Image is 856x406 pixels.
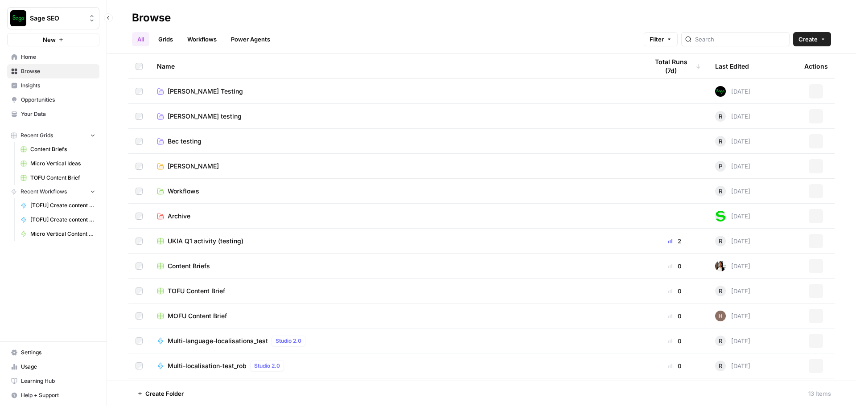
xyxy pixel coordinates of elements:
div: 13 Items [808,389,831,398]
span: Multi-language-localisations_test [168,336,268,345]
img: xqjo96fmx1yk2e67jao8cdkou4un [715,261,726,271]
button: Create [793,32,831,46]
span: Recent Grids [21,131,53,139]
span: Content Briefs [168,262,210,271]
a: Insights [7,78,99,93]
div: [DATE] [715,211,750,221]
a: [TOFU] Create content brief with internal links_Rob M Testing [16,198,99,213]
div: [DATE] [715,136,750,147]
span: Workflows [168,187,199,196]
a: [TOFU] Create content brief with internal links [16,213,99,227]
a: Workflows [182,32,222,46]
img: Sage SEO Logo [10,10,26,26]
div: 0 [648,262,701,271]
button: Filter [644,32,678,46]
span: R [719,112,722,121]
span: R [719,187,722,196]
div: [DATE] [715,361,750,371]
span: Bec testing [168,137,202,146]
button: Recent Workflows [7,185,99,198]
a: Browse [7,64,99,78]
a: Power Agents [226,32,276,46]
span: Settings [21,349,95,357]
span: Recent Workflows [21,188,67,196]
span: Usage [21,363,95,371]
span: UKIA Q1 activity (testing) [168,237,243,246]
div: [DATE] [715,86,750,97]
a: [PERSON_NAME] Testing [157,87,634,96]
span: R [719,336,722,345]
span: Micro Vertical Ideas [30,160,95,168]
span: Browse [21,67,95,75]
span: Insights [21,82,95,90]
span: Micro Vertical Content Generation [30,230,95,238]
span: R [719,361,722,370]
span: Sage SEO [30,14,84,23]
a: TOFU Content Brief [16,171,99,185]
div: Browse [132,11,171,25]
button: Create Folder [132,386,189,401]
a: Learning Hub [7,374,99,388]
span: Learning Hub [21,377,95,385]
div: [DATE] [715,261,750,271]
a: Home [7,50,99,64]
span: Multi-localisation-test_rob [168,361,247,370]
a: Grids [153,32,178,46]
div: Actions [804,54,828,78]
span: Content Briefs [30,145,95,153]
a: Your Data [7,107,99,121]
a: MOFU Content Brief [157,312,634,320]
span: R [719,287,722,295]
a: Bec testing [157,137,634,146]
div: 0 [648,361,701,370]
span: Studio 2.0 [254,362,280,370]
a: Archive [157,212,634,221]
button: Workspace: Sage SEO [7,7,99,29]
a: Workflows [157,187,634,196]
div: [DATE] [715,186,750,197]
div: [DATE] [715,111,750,122]
img: ub7e22ukvz2zgz7trfpzk33zlxox [715,86,726,97]
span: Home [21,53,95,61]
button: New [7,33,99,46]
span: [TOFU] Create content brief with internal links_Rob M Testing [30,201,95,209]
a: [PERSON_NAME] [157,162,634,171]
span: R [719,137,722,146]
div: Name [157,54,634,78]
span: [PERSON_NAME] testing [168,112,242,121]
span: Your Data [21,110,95,118]
span: Opportunities [21,96,95,104]
span: P [719,162,722,171]
div: [DATE] [715,311,750,321]
a: Content Briefs [157,262,634,271]
a: TOFU Content Brief [157,287,634,295]
button: Help + Support [7,388,99,402]
button: Recent Grids [7,129,99,142]
span: Studio 2.0 [276,337,301,345]
div: Total Runs (7d) [648,54,701,78]
a: Multi-localisation-test_robStudio 2.0 [157,361,634,371]
a: Content Briefs [16,142,99,156]
span: TOFU Content Brief [168,287,225,295]
a: Micro Vertical Content Generation [16,227,99,241]
a: Multi-language-localisations_testStudio 2.0 [157,336,634,346]
div: Last Edited [715,54,749,78]
span: MOFU Content Brief [168,312,227,320]
div: [DATE] [715,286,750,296]
img: 5m2q3ewym4xjht4phlpjz25nibxf [715,311,726,321]
a: [PERSON_NAME] testing [157,112,634,121]
div: 0 [648,312,701,320]
a: Micro Vertical Ideas [16,156,99,171]
span: Help + Support [21,391,95,399]
span: New [43,35,56,44]
span: [TOFU] Create content brief with internal links [30,216,95,224]
span: TOFU Content Brief [30,174,95,182]
div: 0 [648,287,701,295]
a: Settings [7,345,99,360]
div: [DATE] [715,236,750,246]
span: Create Folder [145,389,184,398]
div: [DATE] [715,161,750,172]
input: Search [695,35,786,44]
span: [PERSON_NAME] Testing [168,87,243,96]
span: [PERSON_NAME] [168,162,219,171]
